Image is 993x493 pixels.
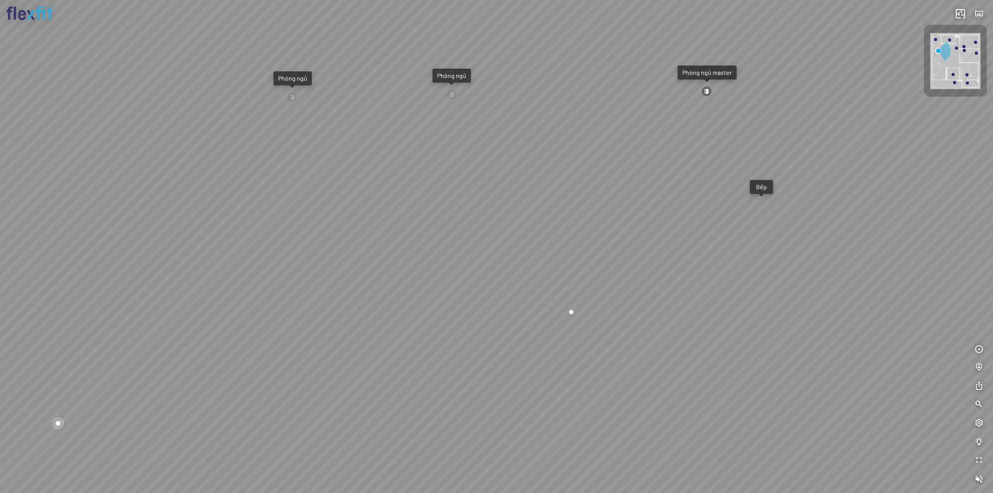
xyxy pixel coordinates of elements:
div: Bếp [754,183,768,191]
div: Phòng ngủ [278,74,307,82]
img: Flexfit_Apt1_M__JKL4XAWR2ATG.png [930,33,981,89]
div: Phòng ngủ master [682,69,732,76]
img: logo [6,6,53,21]
div: Phòng ngủ [437,72,466,80]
